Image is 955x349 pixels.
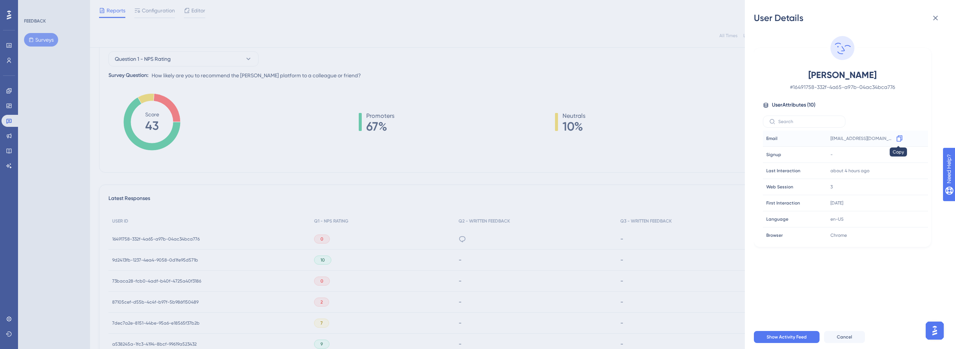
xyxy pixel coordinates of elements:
span: User Attributes ( 10 ) [772,101,815,110]
input: Search [778,119,839,124]
span: [EMAIL_ADDRESS][DOMAIN_NAME] [830,135,893,141]
span: Browser [766,232,783,238]
iframe: UserGuiding AI Assistant Launcher [923,319,946,342]
span: Email [766,135,778,141]
span: Cancel [837,334,852,340]
button: Cancel [824,331,865,343]
span: Signup [766,152,781,158]
span: Language [766,216,788,222]
div: User Details [754,12,946,24]
button: Show Activity Feed [754,331,820,343]
time: [DATE] [830,200,843,206]
span: - [830,152,833,158]
span: Web Session [766,184,793,190]
span: en-US [830,216,844,222]
span: [PERSON_NAME] [776,69,908,81]
time: about 4 hours ago [830,168,869,173]
span: Show Activity Feed [767,334,807,340]
span: 3 [830,184,833,190]
span: Need Help? [18,2,47,11]
span: # 16491758-332f-4a65-a97b-04ac34bca776 [776,83,908,92]
span: Last Interaction [766,168,800,174]
span: First Interaction [766,200,800,206]
span: Chrome [830,232,847,238]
